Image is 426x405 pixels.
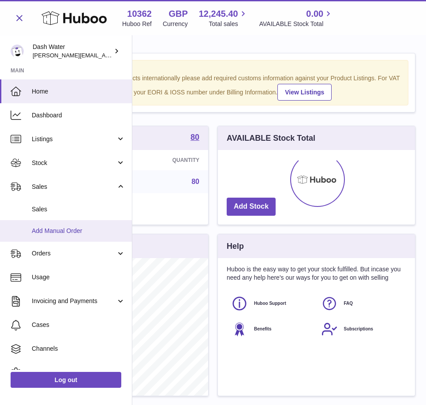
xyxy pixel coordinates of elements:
span: AVAILABLE Stock Total [259,20,334,28]
p: Huboo is the easy way to get your stock fulfilled. But incase you need any help here's our ways f... [227,265,406,282]
span: FAQ [344,300,353,307]
a: Log out [11,372,121,388]
strong: GBP [168,8,187,20]
a: Benefits [231,321,312,337]
div: Dash Water [33,43,112,60]
a: 80 [191,133,199,143]
span: 0.00 [306,8,323,20]
span: Dashboard [32,111,125,120]
span: Sales [32,205,125,214]
span: Invoicing and Payments [32,297,116,305]
span: Sales [32,183,116,191]
span: Channels [32,345,125,353]
strong: 80 [191,133,199,141]
a: 0.00 AVAILABLE Stock Total [259,8,334,28]
span: 12,245.40 [199,8,238,20]
div: Huboo Ref [122,20,152,28]
h3: AVAILABLE Stock Total [227,133,315,143]
a: FAQ [321,295,402,312]
img: james@dash-water.com [11,45,24,58]
span: Add Manual Order [32,227,125,235]
span: Cases [32,321,125,329]
span: Subscriptions [344,326,374,332]
span: Huboo Support [254,300,286,307]
th: Quantity [115,150,208,170]
strong: 10362 [127,8,152,20]
span: Listings [32,135,116,143]
span: Stock [32,159,116,167]
span: Benefits [254,326,271,332]
span: Usage [32,273,125,281]
span: Settings [32,368,125,377]
a: 12,245.40 Total sales [199,8,248,28]
span: [PERSON_NAME][EMAIL_ADDRESS][DOMAIN_NAME] [33,52,177,59]
span: Orders [32,249,116,258]
a: Huboo Support [231,295,312,312]
span: Home [32,87,125,96]
a: 80 [191,178,199,185]
strong: Notice [22,65,404,73]
a: Subscriptions [321,321,402,337]
a: View Listings [277,84,332,101]
a: Add Stock [227,198,276,216]
div: Currency [163,20,188,28]
span: Total sales [209,20,248,28]
h3: Help [227,241,244,251]
div: If you're planning on sending your products internationally please add required customs informati... [22,74,404,101]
